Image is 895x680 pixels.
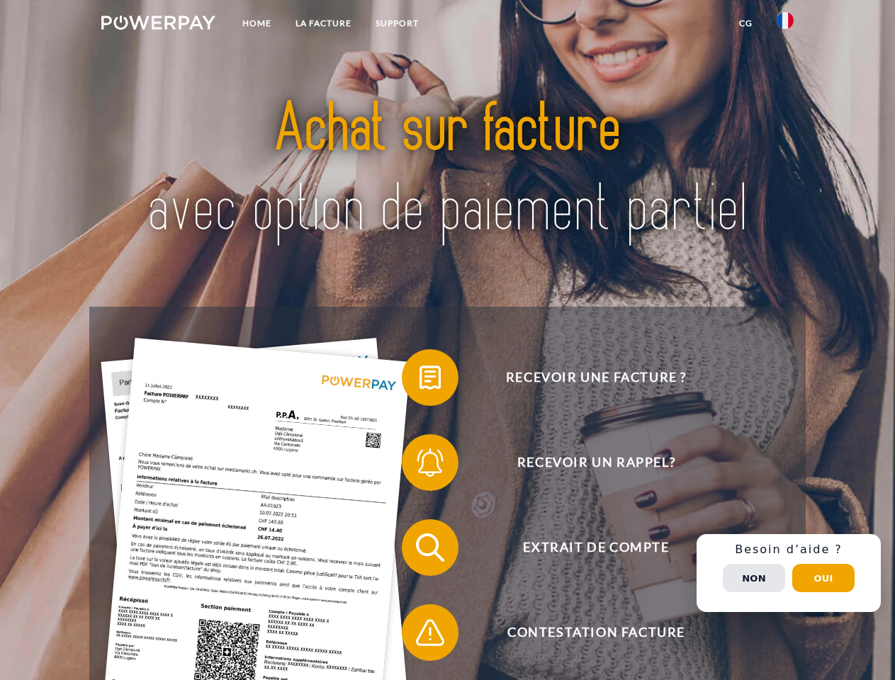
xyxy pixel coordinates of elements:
button: Non [723,564,785,592]
img: qb_warning.svg [412,615,448,650]
h3: Besoin d’aide ? [705,543,872,557]
img: qb_search.svg [412,530,448,565]
button: Recevoir un rappel? [402,434,770,491]
button: Oui [792,564,855,592]
a: Support [364,11,431,36]
a: LA FACTURE [283,11,364,36]
img: qb_bell.svg [412,445,448,480]
button: Contestation Facture [402,604,770,661]
img: qb_bill.svg [412,360,448,395]
button: Extrait de compte [402,519,770,576]
span: Extrait de compte [422,519,770,576]
a: Home [230,11,283,36]
button: Recevoir une facture ? [402,349,770,406]
span: Recevoir une facture ? [422,349,770,406]
span: Contestation Facture [422,604,770,661]
img: logo-powerpay-white.svg [101,16,215,30]
span: Recevoir un rappel? [422,434,770,491]
a: CG [727,11,765,36]
img: fr [777,12,794,29]
img: title-powerpay_fr.svg [135,68,760,271]
div: Schnellhilfe [697,534,881,612]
